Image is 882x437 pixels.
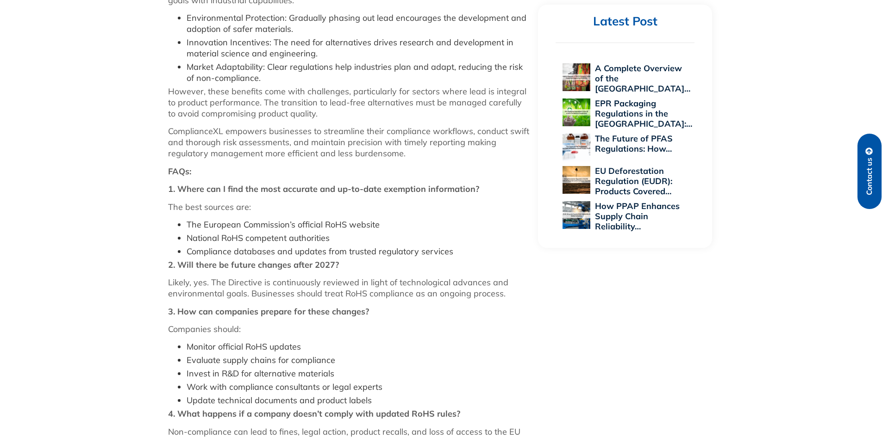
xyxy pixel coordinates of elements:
[187,219,529,230] li: The European Commission’s official RoHS website
[563,201,590,229] img: How PPAP Enhances Supply Chain Reliability Across Global Industries
[187,37,529,59] li: Innovation Incentives: The need for alternatives drives research and development in material scie...
[595,166,672,197] a: EU Deforestation Regulation (EUDR): Products Covered…
[595,201,680,232] a: How PPAP Enhances Supply Chain Reliability…
[857,134,882,209] a: Contact us
[187,341,529,352] li: Monitor official RoHS updates
[168,184,479,194] strong: 1. Where can I find the most accurate and up-to-date exemption information?
[187,62,529,84] li: Market Adaptability: Clear regulations help industries plan and adapt, reducing the risk of non-c...
[187,382,529,393] li: Work with compliance consultants or legal experts
[168,306,369,317] strong: 3. How can companies prepare for these changes?
[168,166,191,177] strong: FAQs:
[168,86,529,119] p: However, these benefits come with challenges, particularly for sectors where lead is integral to ...
[187,355,529,366] li: Evaluate supply chains for compliance
[563,63,590,91] img: A Complete Overview of the EU Personal Protective Equipment Regulation 2016/425
[168,408,460,419] strong: 4. What happens if a company doesn’t comply with updated RoHS rules?
[595,133,673,154] a: The Future of PFAS Regulations: How…
[187,246,529,257] li: Compliance databases and updates from trusted regulatory services
[563,134,590,161] img: The Future of PFAS Regulations: How 2025 Will Reshape Global Supply Chains
[595,98,692,129] a: EPR Packaging Regulations in the [GEOGRAPHIC_DATA]:…
[168,259,339,270] strong: 2. Will there be future changes after 2027?
[187,233,529,244] li: National RoHS competent authorities
[865,158,874,195] span: Contact us
[187,12,529,35] li: Environmental Protection: Gradually phasing out lead encourages the development and adoption of s...
[556,14,694,29] h2: Latest Post
[168,126,529,159] p: ComplianceXL empowers businesses to streamline their compliance workflows, conduct swift and thor...
[563,98,590,126] img: EPR Packaging Regulations in the US: A 2025 Compliance Perspective
[595,63,690,94] a: A Complete Overview of the [GEOGRAPHIC_DATA]…
[187,395,529,406] li: Update technical documents and product labels
[168,202,529,213] p: The best sources are:
[168,324,529,335] p: Companies should:
[168,277,529,299] p: Likely, yes. The Directive is continuously reviewed in light of technological advances and enviro...
[563,166,590,194] img: EU Deforestation Regulation (EUDR): Products Covered and Compliance Essentials
[187,368,529,379] li: Invest in R&D for alternative materials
